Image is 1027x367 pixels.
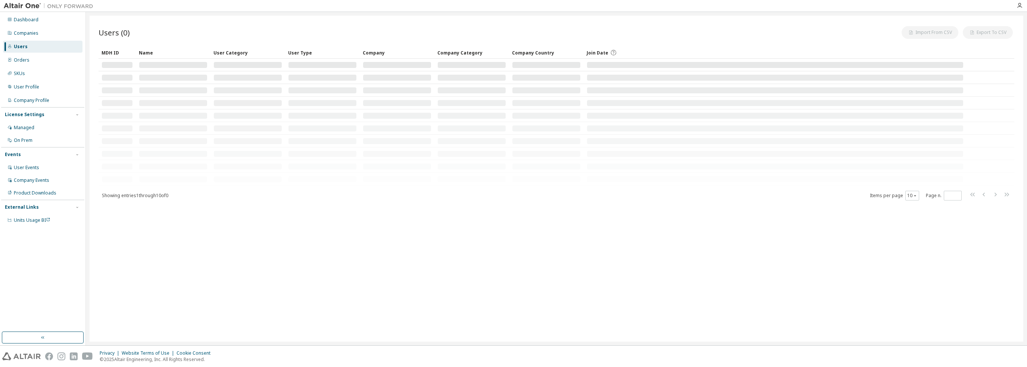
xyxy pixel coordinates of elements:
[99,27,130,38] span: Users (0)
[288,47,357,59] div: User Type
[870,191,919,200] span: Items per page
[907,193,917,199] button: 10
[14,30,38,36] div: Companies
[587,50,608,56] span: Join Date
[14,217,50,223] span: Units Usage BI
[57,352,65,360] img: instagram.svg
[14,71,25,77] div: SKUs
[14,84,39,90] div: User Profile
[437,47,506,59] div: Company Category
[14,44,28,50] div: Users
[100,350,122,356] div: Privacy
[139,47,207,59] div: Name
[5,152,21,158] div: Events
[363,47,431,59] div: Company
[963,26,1013,39] button: Export To CSV
[45,352,53,360] img: facebook.svg
[70,352,78,360] img: linkedin.svg
[926,191,962,200] span: Page n.
[14,137,32,143] div: On Prem
[177,350,215,356] div: Cookie Consent
[14,165,39,171] div: User Events
[100,356,215,363] p: © 2025 Altair Engineering, Inc. All Rights Reserved.
[4,2,97,10] img: Altair One
[512,47,581,59] div: Company Country
[213,47,282,59] div: User Category
[14,97,49,103] div: Company Profile
[14,125,34,131] div: Managed
[122,350,177,356] div: Website Terms of Use
[82,352,93,360] img: youtube.svg
[5,112,44,118] div: License Settings
[14,190,56,196] div: Product Downloads
[902,26,958,39] button: Import From CSV
[14,57,29,63] div: Orders
[102,47,133,59] div: MDH ID
[102,192,168,199] span: Showing entries 1 through 10 of 0
[14,177,49,183] div: Company Events
[5,204,39,210] div: External Links
[610,49,617,56] svg: Date when the user was first added or directly signed up. If the user was deleted and later re-ad...
[2,352,41,360] img: altair_logo.svg
[14,17,38,23] div: Dashboard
